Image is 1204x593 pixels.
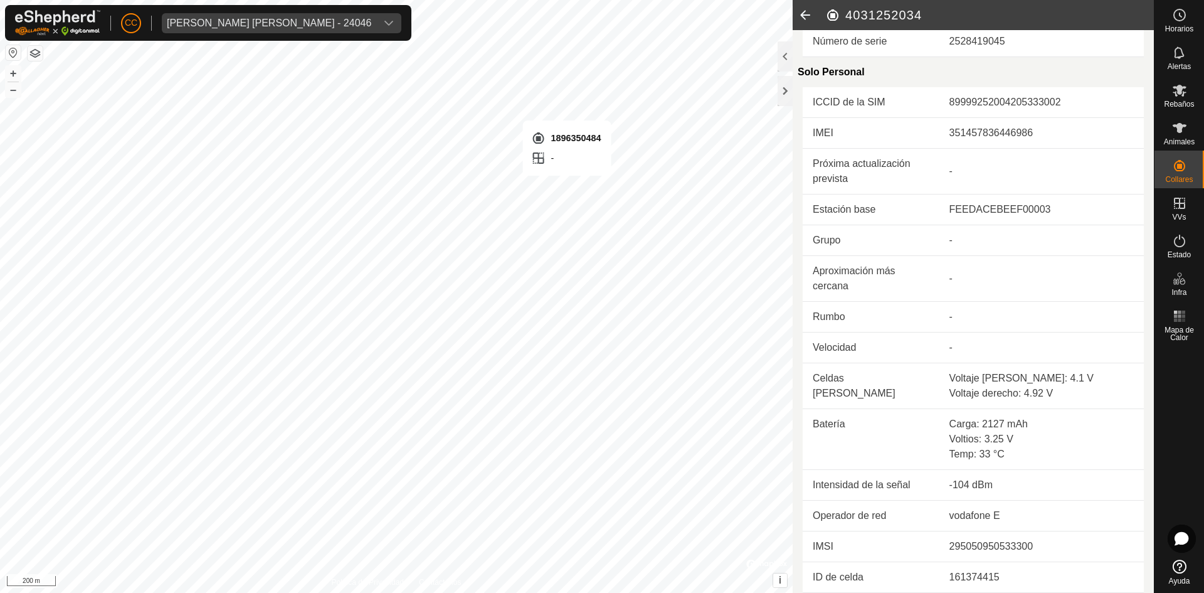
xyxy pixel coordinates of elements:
[1169,577,1190,585] span: Ayuda
[939,333,1144,363] td: -
[1164,100,1194,108] span: Rebaños
[803,118,939,149] td: IMEI
[939,562,1144,593] td: 161374415
[1172,213,1186,221] span: VVs
[15,10,100,36] img: Logo Gallagher
[939,149,1144,195] td: -
[1168,251,1191,259] span: Estado
[1171,289,1186,296] span: Infra
[803,87,939,118] td: ICCID de la SIM
[773,574,787,587] button: i
[949,432,1134,447] div: Voltios: 3.25 V
[949,371,1134,386] div: Voltaje [PERSON_NAME]: 4.1 V
[1164,138,1195,146] span: Animales
[803,562,939,593] td: ID de celda
[949,447,1134,462] div: Temp: 33 °C
[803,256,939,302] td: Aproximación más cercana
[939,225,1144,256] td: -
[803,302,939,333] td: Rumbo
[332,577,404,588] a: Política de Privacidad
[779,575,781,585] span: i
[939,87,1144,118] td: 89999252004205333002
[6,45,21,60] button: Restablecer Mapa
[6,66,21,81] button: +
[939,256,1144,302] td: -
[162,13,376,33] span: Melquiades Almagro Garcia - 24046
[803,363,939,409] td: Celdas [PERSON_NAME]
[939,532,1144,562] td: 295050950533300
[1154,555,1204,590] a: Ayuda
[949,417,1134,432] div: Carga: 2127 mAh
[939,118,1144,149] td: 351457836446986
[825,8,1154,23] h2: 4031252034
[803,409,939,470] td: Batería
[949,386,1134,401] div: Voltaje derecho: 4.92 V
[1168,63,1191,70] span: Alertas
[531,151,601,166] div: -
[125,16,137,29] span: CC
[939,470,1144,501] td: -104 dBm
[803,149,939,195] td: Próxima actualización prevista
[531,131,601,146] div: 1896350484
[803,26,939,57] td: Número de serie
[803,532,939,562] td: IMSI
[803,195,939,225] td: Estación base
[167,18,371,28] div: [PERSON_NAME] [PERSON_NAME] - 24046
[803,333,939,363] td: Velocidad
[949,34,1134,49] div: 2528419045
[1165,25,1193,33] span: Horarios
[419,577,461,588] a: Contáctenos
[939,195,1144,225] td: FEEDACEBEEF00003
[798,57,1144,87] div: Solo Personal
[1165,176,1193,183] span: Collares
[939,302,1144,333] td: -
[803,501,939,532] td: Operador de red
[1158,326,1201,341] span: Mapa de Calor
[803,470,939,501] td: Intensidad de la señal
[939,501,1144,532] td: vodafone E
[6,82,21,97] button: –
[803,225,939,256] td: Grupo
[376,13,401,33] div: dropdown trigger
[28,46,43,61] button: Capas del Mapa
